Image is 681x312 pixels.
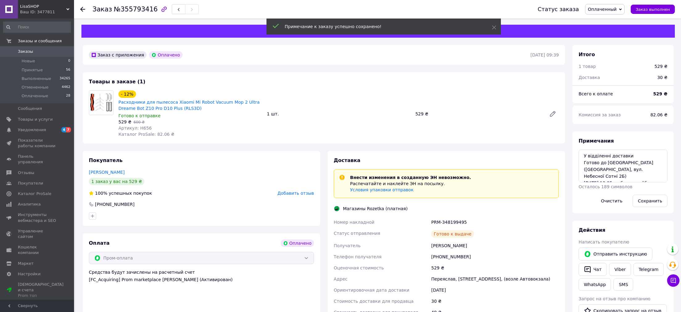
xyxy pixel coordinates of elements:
[89,51,147,59] div: Заказ с приложения
[18,212,57,223] span: Инструменты вебмастера и SEO
[18,271,40,277] span: Настройки
[89,91,113,115] img: Расходники для пылесоса Xiaomi Mi Robot Vacuum Mop 2 Ultra Dreame Bot Z10 Pro D10 Plus (RLS3D)
[579,138,614,144] span: Примечания
[18,202,41,207] span: Аналитика
[20,9,74,15] div: Ваш ID: 3477811
[18,282,64,299] span: [DEMOGRAPHIC_DATA] и счета
[350,175,471,180] span: Внести изменения в созданную ЭН невозможно.
[18,106,42,111] span: Сообщения
[633,195,667,207] button: Сохранить
[22,67,43,73] span: Принятые
[89,79,145,85] span: Товары в заказе (1)
[334,299,414,304] span: Стоимость доставки для продавца
[264,110,413,118] div: 1 шт.
[118,100,260,111] a: Расходники для пылесоса Xiaomi Mi Robot Vacuum Mop 2 Ultra Dreame Bot Z10 Pro D10 Plus (RLS3D)
[18,117,53,122] span: Товары и услуги
[22,85,48,90] span: Отмененные
[579,239,629,244] span: Написать покупателю
[430,273,560,285] div: Переяслав, [STREET_ADDRESS], (возле Автовокзала)
[278,191,314,196] span: Добавить отзыв
[18,191,51,197] span: Каталог ProSale
[18,38,62,44] span: Заказы и сообщения
[89,170,125,175] a: [PERSON_NAME]
[579,52,595,57] span: Итого
[431,230,474,238] div: Готово к выдаче
[579,263,607,276] button: Чат
[22,58,35,64] span: Новые
[61,127,66,132] span: 4
[118,132,174,137] span: Каталог ProSale: 82.06 ₴
[413,110,544,118] div: 529 ₴
[60,76,70,81] span: 34265
[430,296,560,307] div: 30 ₴
[579,91,613,96] span: Всего к оплате
[636,7,670,12] span: Заказ выполнен
[18,181,43,186] span: Покупатели
[281,239,314,247] div: Оплачено
[350,181,471,187] p: Распечатайте и наклейте ЭН на посылку.
[341,206,409,212] div: Магазины Rozetka (платная)
[334,254,382,259] span: Телефон получателя
[285,23,477,30] div: Примечание к заказу успешно сохранено!
[18,154,57,165] span: Панель управления
[80,6,85,12] div: Вернуться назад
[650,112,667,117] span: 82.06 ₴
[118,90,136,98] div: - 12%
[18,127,46,133] span: Уведомления
[538,6,579,12] div: Статус заказа
[579,112,621,117] span: Комиссия за заказ
[654,71,671,84] div: 30 ₴
[334,220,374,225] span: Номер накладной
[334,157,361,163] span: Доставка
[579,296,650,301] span: Запрос на отзыв про компанию
[149,51,182,59] div: Оплачено
[588,7,617,12] span: Оплаченный
[631,5,675,14] button: Заказ выполнен
[18,138,57,149] span: Показатели работы компании
[114,6,158,13] span: №355793416
[89,240,109,246] span: Оплата
[430,217,560,228] div: PRM-348199495
[20,4,66,9] span: LisaSHOP
[579,184,632,189] span: Осталось 189 символов
[653,91,667,96] b: 529 ₴
[18,228,57,239] span: Управление сайтом
[654,63,667,69] div: 529 ₴
[68,58,70,64] span: 0
[350,187,414,192] a: Условия упаковки отправок
[430,251,560,262] div: [PHONE_NUMBER]
[667,274,679,287] button: Чат с покупателем
[18,170,34,176] span: Отзывы
[93,6,112,13] span: Заказ
[18,293,64,298] div: Prom топ
[547,108,559,120] a: Редактировать
[430,262,560,273] div: 529 ₴
[334,277,347,281] span: Адрес
[118,113,161,118] span: Готово к отправке
[94,201,135,207] div: [PHONE_NUMBER]
[334,265,384,270] span: Оценочная стоимость
[62,85,70,90] span: 4462
[66,93,70,99] span: 28
[430,285,560,296] div: [DATE]
[579,75,600,80] span: Доставка
[334,243,361,248] span: Получатель
[89,157,122,163] span: Покупатель
[89,178,144,185] div: 1 заказ у вас на 529 ₴
[118,126,152,131] span: Артикул: H656
[579,64,596,69] span: 1 товар
[118,119,131,124] span: 529 ₴
[430,240,560,251] div: [PERSON_NAME]
[89,190,152,196] div: успешных покупок
[579,278,611,291] a: WhatsApp
[609,263,631,276] a: Viber
[66,67,70,73] span: 56
[18,49,33,54] span: Заказы
[66,127,71,132] span: 7
[579,248,652,260] button: Отправить инструкцию
[22,93,48,99] span: Оплаченные
[579,227,605,233] span: Действия
[596,195,628,207] button: Очистить
[579,150,667,182] textarea: У відділенні доставки Готово до [GEOGRAPHIC_DATA] ([GEOGRAPHIC_DATA], вул. Небесної Сотні 2Б) [DA...
[334,231,380,236] span: Статус отправления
